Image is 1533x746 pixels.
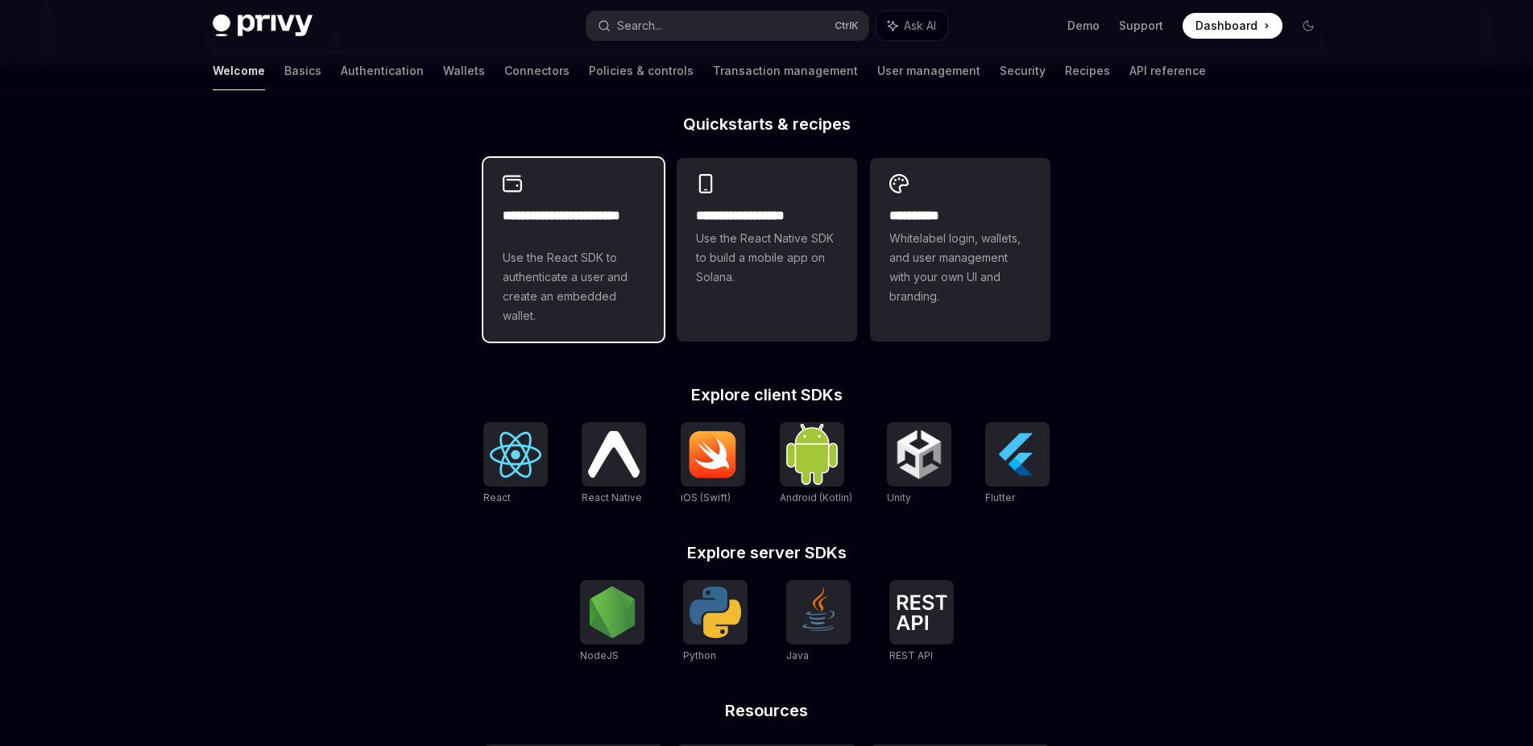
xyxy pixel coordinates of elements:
[904,18,936,34] span: Ask AI
[483,116,1050,132] h2: Quickstarts & recipes
[213,15,313,37] img: dark logo
[483,702,1050,719] h2: Resources
[877,52,980,90] a: User management
[893,429,945,480] img: Unity
[793,586,844,638] img: Java
[780,491,852,504] span: Android (Kotlin)
[1065,52,1110,90] a: Recipes
[887,422,951,506] a: UnityUnity
[586,586,638,638] img: NodeJS
[681,422,745,506] a: iOS (Swift)iOS (Swift)
[443,52,485,90] a: Wallets
[696,229,838,287] span: Use the React Native SDK to build a mobile app on Solana.
[582,491,642,504] span: React Native
[780,422,852,506] a: Android (Kotlin)Android (Kotlin)
[687,430,739,479] img: iOS (Swift)
[683,580,748,664] a: PythonPython
[889,229,1031,306] span: Whitelabel login, wallets, and user management with your own UI and branding.
[503,248,644,325] span: Use the React SDK to authenticate a user and create an embedded wallet.
[586,11,868,40] button: Search...CtrlK
[588,431,640,477] img: React Native
[786,580,851,664] a: JavaJava
[786,649,809,661] span: Java
[690,586,741,638] img: Python
[681,491,731,504] span: iOS (Swift)
[889,580,954,664] a: REST APIREST API
[617,16,662,35] div: Search...
[341,52,424,90] a: Authentication
[483,491,511,504] span: React
[1119,18,1163,34] a: Support
[985,422,1050,506] a: FlutterFlutter
[985,491,1015,504] span: Flutter
[870,158,1050,342] a: **** *****Whitelabel login, wallets, and user management with your own UI and branding.
[213,52,265,90] a: Welcome
[992,429,1043,480] img: Flutter
[677,158,857,342] a: **** **** **** ***Use the React Native SDK to build a mobile app on Solana.
[1195,18,1257,34] span: Dashboard
[1000,52,1046,90] a: Security
[504,52,570,90] a: Connectors
[887,491,911,504] span: Unity
[582,422,646,506] a: React NativeReact Native
[483,545,1050,561] h2: Explore server SDKs
[713,52,858,90] a: Transaction management
[589,52,694,90] a: Policies & controls
[483,387,1050,403] h2: Explore client SDKs
[683,649,716,661] span: Python
[483,422,548,506] a: ReactReact
[1295,13,1321,39] button: Toggle dark mode
[876,11,947,40] button: Ask AI
[786,424,838,484] img: Android (Kotlin)
[896,595,947,630] img: REST API
[1067,18,1100,34] a: Demo
[1183,13,1282,39] a: Dashboard
[284,52,321,90] a: Basics
[835,19,859,32] span: Ctrl K
[580,580,644,664] a: NodeJSNodeJS
[490,432,541,478] img: React
[889,649,933,661] span: REST API
[1129,52,1206,90] a: API reference
[580,649,619,661] span: NodeJS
